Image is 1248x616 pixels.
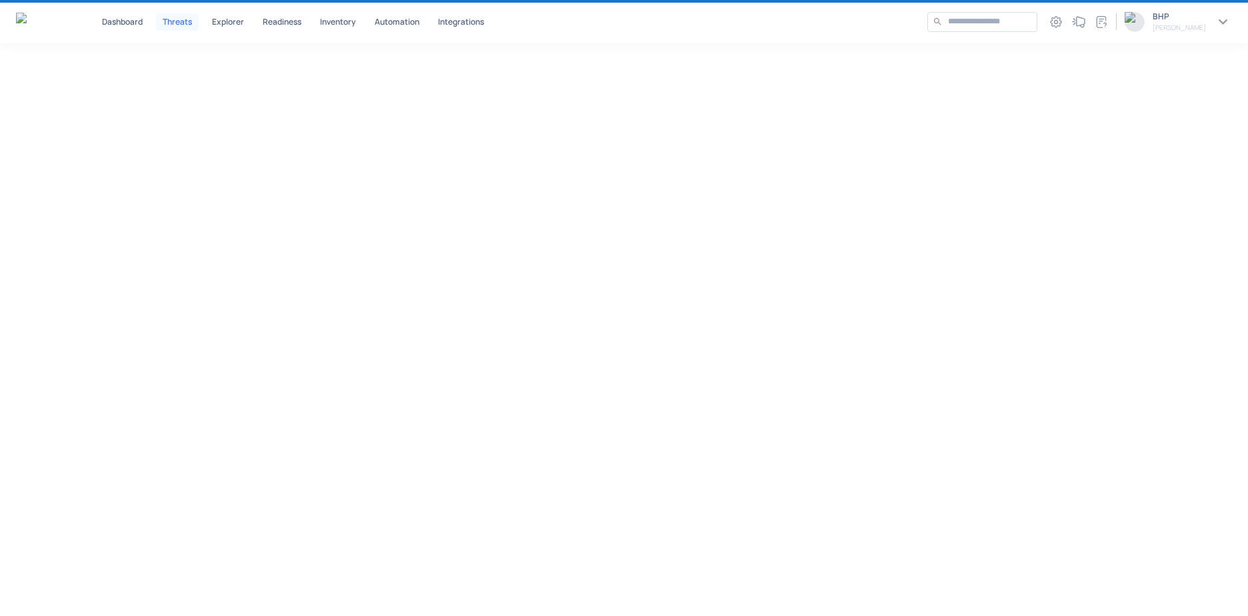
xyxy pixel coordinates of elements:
p: Integrations [438,18,484,26]
div: Documentation [1091,12,1111,32]
div: Settings [1046,12,1066,32]
div: What's new [1069,12,1089,32]
p: Inventory [320,18,356,26]
p: Explorer [212,18,244,26]
p: Threats [163,18,192,26]
p: BHP [1153,11,1206,22]
button: Explorer [207,13,249,31]
button: Inventory [315,13,361,31]
button: Readiness [257,13,307,31]
button: BHP[PERSON_NAME] [1125,11,1232,33]
button: Automation [369,13,425,31]
p: Readiness [263,18,301,26]
button: Integrations [433,13,489,31]
button: What's new [1068,11,1089,33]
button: Threats [156,13,199,31]
h6: [PERSON_NAME] [1153,22,1206,33]
p: Automation [375,18,419,26]
img: Gem Security [16,13,65,29]
a: Gem Security [16,13,65,31]
button: Settings [1045,11,1067,33]
button: Documentation [1091,11,1112,33]
p: Dashboard [102,18,143,26]
button: Dashboard [97,13,148,31]
img: organization logo [1125,12,1145,32]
